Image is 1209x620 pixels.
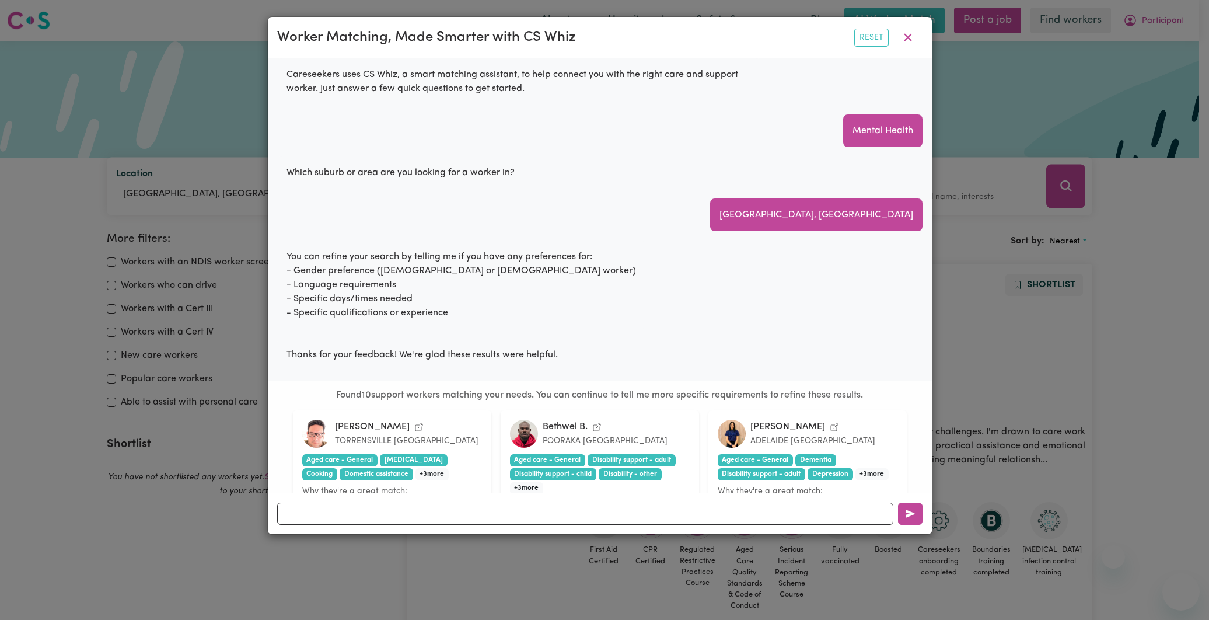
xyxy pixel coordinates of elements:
small: ADELAIDE [GEOGRAPHIC_DATA] [750,437,875,445]
span: Disability - other [599,468,662,480]
span: Disability support - adult [718,468,806,480]
div: Which suburb or area are you looking for a worker in? [277,156,524,189]
img: Anushka S. [718,420,746,448]
h6: Found 10 support workers matching your needs. You can continue to tell me more specific requireme... [277,390,923,401]
span: Domestic assistance [340,468,413,480]
span: Aged care - General [302,454,378,466]
div: [PERSON_NAME] [335,422,410,433]
small: Why they're a great match: [718,485,897,497]
span: + 3 more [415,468,449,480]
div: Bethwel B. [543,422,588,433]
img: Bethwel B. [510,420,538,448]
small: POORAKA [GEOGRAPHIC_DATA] [543,437,668,445]
span: Cooking [302,468,338,480]
div: You can refine your search by telling me if you have any preferences for: - Gender preference ([D... [277,241,645,329]
span: + 3 more [510,482,544,494]
span: Depression [808,468,853,480]
span: + 3 more [855,468,889,480]
span: [MEDICAL_DATA] [380,454,448,466]
iframe: Close message [1102,545,1125,569]
iframe: Button to launch messaging window [1162,573,1200,611]
div: Careseekers uses CS Whiz, a smart matching assistant, to help connect you with the right care and... [277,58,761,105]
a: View Rodrigo D.'s profile [414,420,424,434]
div: Thanks for your feedback! We're glad these results were helpful. [277,339,567,371]
button: Reset [854,29,889,47]
span: Aged care - General [510,454,586,466]
span: Dementia [795,454,836,466]
div: [PERSON_NAME] [750,422,825,433]
small: Why they're a great match: [302,485,482,497]
div: Mental Health [843,114,923,147]
a: View Bethwel B.'s profile [592,420,602,434]
img: Rodrigo D. [302,420,330,448]
div: [GEOGRAPHIC_DATA], [GEOGRAPHIC_DATA] [710,198,923,231]
span: Disability support - adult [588,454,676,466]
small: TORRENSVILLE [GEOGRAPHIC_DATA] [335,437,478,445]
span: Aged care - General [718,454,794,466]
a: View Anushka S.'s profile [830,420,839,434]
div: Worker Matching, Made Smarter with CS Whiz [277,27,576,48]
span: Disability support - child [510,468,597,480]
